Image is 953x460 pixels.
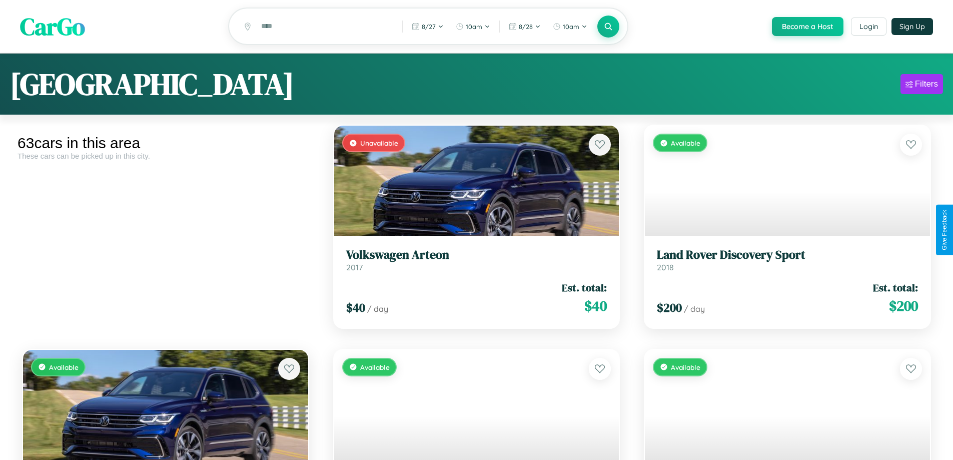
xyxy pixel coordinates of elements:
[466,23,482,31] span: 10am
[18,152,314,160] div: These cars can be picked up in this city.
[889,296,918,316] span: $ 200
[915,79,938,89] div: Filters
[360,363,390,371] span: Available
[563,23,579,31] span: 10am
[671,139,700,147] span: Available
[900,74,943,94] button: Filters
[10,64,294,105] h1: [GEOGRAPHIC_DATA]
[367,304,388,314] span: / day
[772,17,843,36] button: Become a Host
[346,248,607,262] h3: Volkswagen Arteon
[562,280,607,295] span: Est. total:
[671,363,700,371] span: Available
[873,280,918,295] span: Est. total:
[584,296,607,316] span: $ 40
[346,248,607,272] a: Volkswagen Arteon2017
[20,10,85,43] span: CarGo
[941,210,948,250] div: Give Feedback
[451,19,495,35] button: 10am
[18,135,314,152] div: 63 cars in this area
[657,262,674,272] span: 2018
[657,248,918,262] h3: Land Rover Discovery Sport
[504,19,546,35] button: 8/28
[519,23,533,31] span: 8 / 28
[548,19,592,35] button: 10am
[891,18,933,35] button: Sign Up
[346,299,365,316] span: $ 40
[407,19,449,35] button: 8/27
[360,139,398,147] span: Unavailable
[346,262,363,272] span: 2017
[422,23,436,31] span: 8 / 27
[657,248,918,272] a: Land Rover Discovery Sport2018
[684,304,705,314] span: / day
[49,363,79,371] span: Available
[657,299,682,316] span: $ 200
[851,18,886,36] button: Login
